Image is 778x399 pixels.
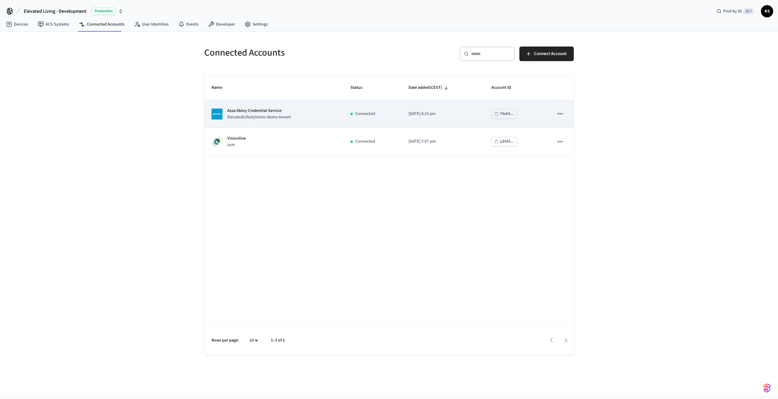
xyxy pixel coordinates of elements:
[762,6,773,17] span: KS
[246,336,261,345] div: 10
[271,337,285,344] p: 1–2 of 2
[227,135,246,142] p: Visionline
[212,109,222,120] img: ASSA ABLOY Credential Service
[212,83,230,92] span: Name
[174,19,203,30] a: Events
[355,138,375,145] p: Connected
[227,108,291,114] p: Assa Abloy Credential Service
[491,109,517,119] button: 74e04...
[227,114,291,120] p: ElevatedLifestylesInc-demo-tenant
[500,110,514,118] div: 74e04...
[408,83,450,92] span: Date added(CEST)
[74,19,129,30] a: Connected Accounts
[491,83,519,92] span: Account ID
[500,138,514,145] div: 1d043...
[744,8,754,14] span: ⌘ K
[350,83,370,92] span: Status
[33,19,74,30] a: ACS Systems
[519,47,574,61] button: Connect Account
[212,136,222,147] img: Visionline
[491,137,517,146] button: 1d043...
[212,337,239,344] p: Rows per page:
[408,138,477,145] p: [DATE] 7:57 pm
[1,19,33,30] a: Devices
[203,19,240,30] a: Developer
[91,7,116,15] span: Production
[408,111,477,117] p: [DATE] 8:15 pm
[761,5,773,17] button: KS
[24,8,87,15] span: Elevated Living - Development
[240,19,273,30] a: Settings
[763,383,771,393] img: SeamLogoGradient.69752ec5.svg
[129,19,174,30] a: User Identities
[355,111,375,117] p: Connected
[204,47,385,59] h5: Connected Accounts
[712,6,759,17] div: Find by ID⌘ K
[534,50,566,58] span: Connect Account
[723,8,742,14] span: Find by ID
[204,76,574,156] table: sticky table
[227,142,246,148] p: sym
